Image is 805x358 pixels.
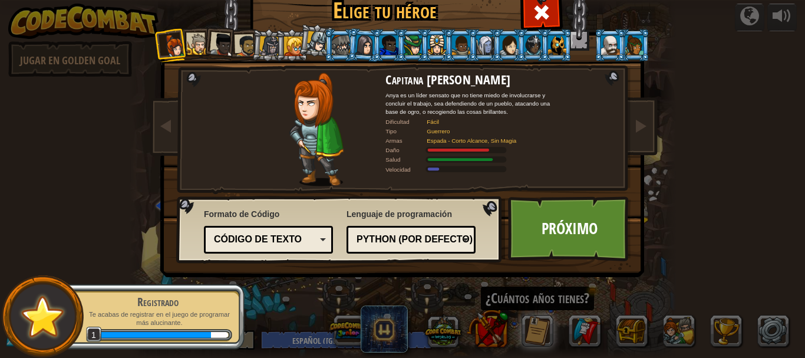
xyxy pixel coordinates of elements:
h2: Capitana [PERSON_NAME] [385,73,550,87]
li: Gordon el Firme [372,29,404,61]
font: 1 [91,330,96,340]
div: Python (por Defecto) [357,233,458,247]
div: Fácil [427,117,542,126]
li: Naria de la hoja [397,29,428,61]
li: Pender Hechizo de Perdición [420,29,452,61]
div: Dificultad [385,117,427,126]
li: Zana Corazón de Madera [618,29,650,61]
div: Espada - Corto Alcance, Sin Magia [427,136,542,144]
img: default.png [16,290,70,343]
div: Guerrero [427,127,542,135]
div: Velocidad [385,165,427,173]
div: Gana 140% de la lista Guerrero salud de la armadura. [385,156,550,164]
div: Tipo [385,127,427,135]
div: Anya es un líder sensato que no tiene miedo de involucrarse y concluir el trabajo, sea defendiend... [385,91,550,116]
li: La maga maestra Usara [517,29,549,61]
li: Arryn Muro de piedra [444,29,476,61]
div: Código de texto [214,233,316,247]
div: Salud [385,156,427,164]
font: Te acabas de registrar en el juego de programar más alucinante. [89,311,230,327]
span: Formato de Código [204,208,333,220]
li: Señorita Hushbaum [276,29,308,61]
li: Capitana Anya Weston [154,28,189,63]
li: Illia Forjaescudos [493,29,524,61]
span: Lenguaje de programación [347,208,476,220]
li: Dama Ida Solo Corazón [203,26,237,61]
li: Alejandro el Duelista [227,29,260,62]
li: Okar Patatrueno [594,29,626,61]
li: Omarn Peñalquimia [347,28,381,62]
div: Armas [385,136,427,144]
li: Hattori Hanzo [299,22,334,58]
li: Senick Garra de Acero [324,29,356,61]
li: Amara Saetaveloz [251,28,285,62]
font: Registrado [137,294,179,310]
img: captain-pose.png [289,73,344,186]
li: Señor Tharin Puñotrueno [180,27,212,60]
li: Ritic el frio [540,29,572,61]
div: Ofertas 120% de la lista Guerrero daño de arma. [385,146,550,155]
img: language-selector-background.png [176,196,505,264]
a: Próximo [508,196,631,261]
div: Daño [385,146,427,155]
li: Nalfar Cryptor [469,29,500,61]
div: Se mueve a 6 metros por segundo. [385,165,550,173]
